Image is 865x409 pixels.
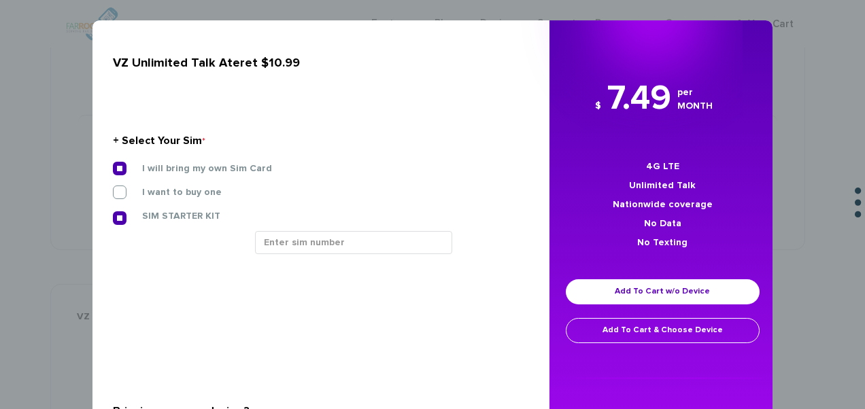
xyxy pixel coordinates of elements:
[566,279,760,304] a: Add To Cart w/o Device
[563,176,762,195] li: Unlimited Talk
[607,82,671,116] span: 7.49
[566,318,760,343] a: Add To Cart & Choose Device
[122,186,222,198] label: I want to buy one
[122,210,220,222] label: SIM STARTER KIT
[677,86,713,99] i: per
[563,233,762,252] li: No Texting
[563,195,762,214] li: Nationwide coverage
[113,51,519,75] div: VZ Unlimited Talk Ateret $10.99
[595,101,601,111] span: $
[122,162,272,175] label: I will bring my own Sim Card
[255,231,452,254] input: Enter sim number
[113,130,519,152] div: + Select Your Sim
[677,99,713,113] i: MONTH
[563,214,762,233] li: No Data
[563,157,762,176] li: 4G LTE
